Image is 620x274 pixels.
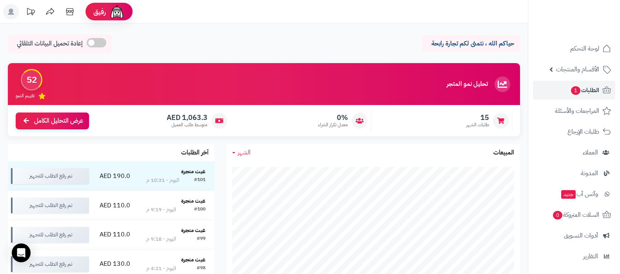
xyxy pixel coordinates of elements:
a: عرض التحليل الكامل [16,113,89,129]
span: إعادة تحميل البيانات التلقائي [17,39,83,48]
span: المراجعات والأسئلة [555,105,599,116]
span: جديد [561,190,576,199]
div: تم رفع الطلب للتجهيز [11,198,89,213]
span: العملاء [583,147,598,158]
span: طلبات الشهر [466,122,489,128]
p: حياكم الله ، نتمنى لكم تجارة رابحة [428,39,514,48]
span: الطلبات [570,85,599,96]
div: تم رفع الطلب للتجهيز [11,168,89,184]
td: 190.0 AED [92,161,137,191]
strong: غيث متجرة [181,167,205,176]
div: اليوم - 10:31 م [146,176,179,184]
h3: المبيعات [493,149,514,156]
span: 0 [553,211,562,220]
a: المراجعات والأسئلة [533,102,615,120]
span: 15 [466,113,489,122]
td: 110.0 AED [92,220,137,249]
a: التقارير [533,247,615,266]
div: اليوم - 4:21 م [146,265,176,272]
span: رفيق [93,7,106,16]
span: متوسط طلب العميل [167,122,207,128]
span: معدل تكرار الشراء [318,122,348,128]
span: 0% [318,113,348,122]
span: تقييم النمو [16,93,35,99]
span: الأقسام والمنتجات [556,64,599,75]
a: المدونة [533,164,615,183]
div: #98 [197,265,205,272]
strong: غيث متجرة [181,197,205,205]
a: وآتس آبجديد [533,185,615,203]
a: تحديثات المنصة [21,4,40,22]
strong: غيث متجرة [181,226,205,234]
a: لوحة التحكم [533,39,615,58]
div: تم رفع الطلب للتجهيز [11,256,89,272]
span: طلبات الإرجاع [567,126,599,137]
img: ai-face.png [109,4,125,20]
span: أدوات التسويق [564,230,598,241]
h3: آخر الطلبات [181,149,209,156]
div: اليوم - 9:18 م [146,235,176,243]
div: تم رفع الطلب للتجهيز [11,227,89,243]
a: الطلبات1 [533,81,615,100]
span: عرض التحليل الكامل [34,116,83,125]
div: Open Intercom Messenger [12,243,31,262]
a: طلبات الإرجاع [533,122,615,141]
span: التقارير [583,251,598,262]
span: السلات المتروكة [552,209,599,220]
div: #101 [194,176,205,184]
a: العملاء [533,143,615,162]
strong: غيث متجرة [181,256,205,264]
span: المدونة [581,168,598,179]
a: السلات المتروكة0 [533,205,615,224]
span: 1,063.3 AED [167,113,207,122]
div: اليوم - 9:19 م [146,206,176,214]
div: #99 [197,235,205,243]
a: أدوات التسويق [533,226,615,245]
td: 110.0 AED [92,191,137,220]
span: وآتس آب [560,189,598,200]
div: #100 [194,206,205,214]
h3: تحليل نمو المتجر [447,81,488,88]
span: الشهر [238,148,251,157]
a: الشهر [232,148,251,157]
span: 1 [571,86,580,95]
span: لوحة التحكم [570,43,599,54]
